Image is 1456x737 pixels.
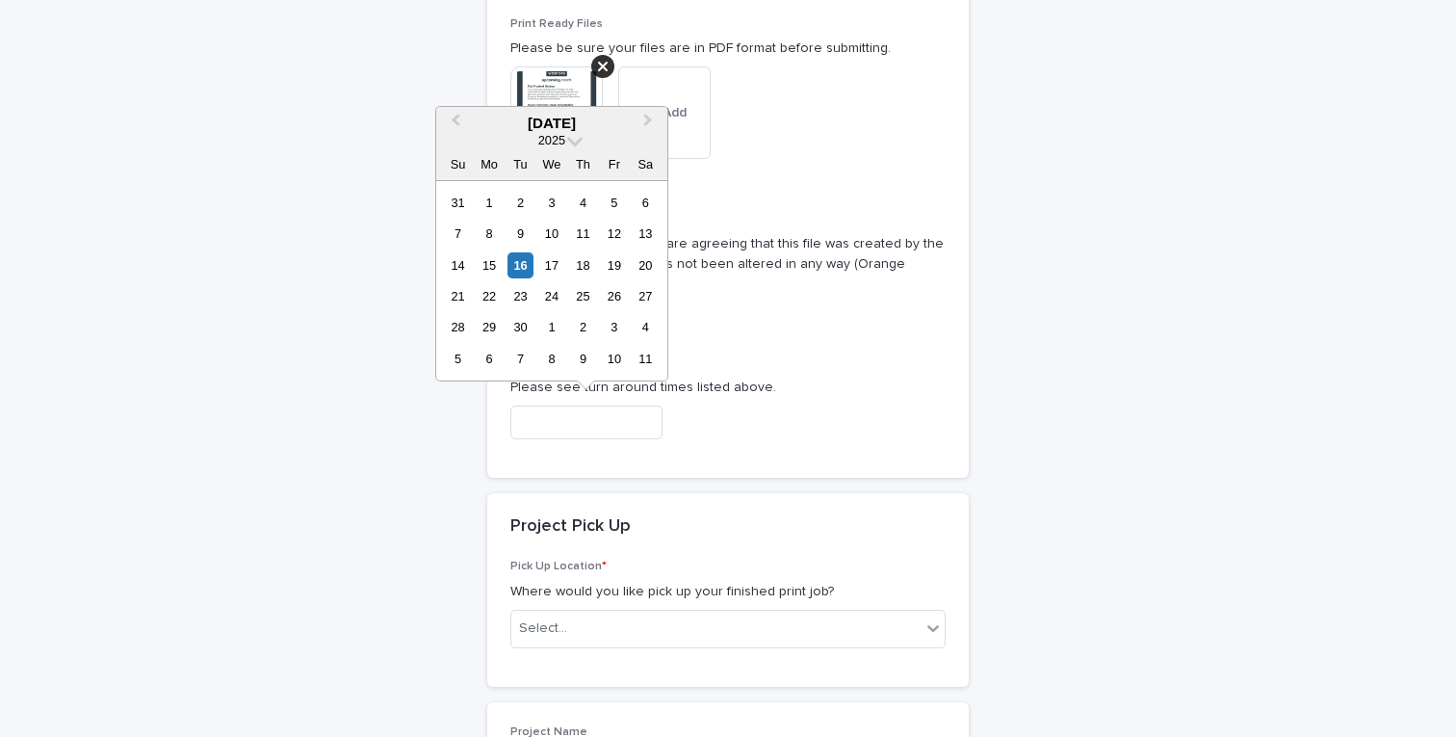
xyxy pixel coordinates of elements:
div: Choose Saturday, October 4th, 2025 [633,314,659,340]
div: Choose Monday, October 6th, 2025 [476,346,502,372]
div: Choose Monday, September 8th, 2025 [476,221,502,247]
div: Choose Friday, September 5th, 2025 [601,190,627,216]
div: Choose Saturday, September 27th, 2025 [633,283,659,309]
div: Choose Sunday, September 7th, 2025 [445,221,471,247]
div: Sa [633,151,659,177]
div: Choose Thursday, October 9th, 2025 [570,346,596,372]
p: Please see turn around times listed above. [510,378,946,398]
div: Choose Thursday, October 2nd, 2025 [570,314,596,340]
div: Choose Wednesday, September 3rd, 2025 [538,190,564,216]
div: Choose Tuesday, September 30th, 2025 [507,314,533,340]
span: Add [663,106,687,119]
div: Choose Friday, October 3rd, 2025 [601,314,627,340]
div: Choose Monday, September 1st, 2025 [476,190,502,216]
div: Choose Saturday, September 13th, 2025 [633,221,659,247]
div: Choose Thursday, September 11th, 2025 [570,221,596,247]
div: Choose Wednesday, October 1st, 2025 [538,314,564,340]
p: By checking this box you are agreeing that this file was created by the NW creative team and has ... [510,234,946,294]
span: Print Ready Files [510,18,603,30]
div: Choose Monday, September 29th, 2025 [476,314,502,340]
div: Su [445,151,471,177]
div: Choose Sunday, October 5th, 2025 [445,346,471,372]
div: Choose Saturday, September 6th, 2025 [633,190,659,216]
div: Choose Tuesday, September 23rd, 2025 [507,283,533,309]
div: Choose Sunday, August 31st, 2025 [445,190,471,216]
div: Choose Sunday, September 14th, 2025 [445,252,471,278]
div: Choose Sunday, September 21st, 2025 [445,283,471,309]
div: Select... [519,619,567,639]
span: Pick Up Location [510,561,607,572]
div: Choose Friday, October 10th, 2025 [601,346,627,372]
div: month 2025-09 [442,187,661,375]
div: [DATE] [436,115,667,132]
span: 2025 [538,133,565,147]
div: Choose Thursday, September 25th, 2025 [570,283,596,309]
button: Next Month [635,109,665,140]
div: Choose Sunday, September 28th, 2025 [445,314,471,340]
div: Choose Monday, September 22nd, 2025 [476,283,502,309]
p: Where would you like pick up your finished print job? [510,582,946,602]
button: Previous Month [438,109,469,140]
div: Choose Monday, September 15th, 2025 [476,252,502,278]
div: Tu [507,151,533,177]
div: Mo [476,151,502,177]
div: Choose Tuesday, September 9th, 2025 [507,221,533,247]
div: Choose Wednesday, September 24th, 2025 [538,283,564,309]
div: Choose Friday, September 12th, 2025 [601,221,627,247]
div: Choose Wednesday, October 8th, 2025 [538,346,564,372]
div: Choose Saturday, October 11th, 2025 [633,346,659,372]
p: Please be sure your files are in PDF format before submitting. [510,39,946,59]
div: Choose Saturday, September 20th, 2025 [633,252,659,278]
div: Choose Wednesday, September 10th, 2025 [538,221,564,247]
div: Choose Tuesday, September 16th, 2025 [507,252,533,278]
div: We [538,151,564,177]
div: Choose Thursday, September 4th, 2025 [570,190,596,216]
h2: Project Pick Up [510,516,631,538]
div: Choose Tuesday, September 2nd, 2025 [507,190,533,216]
div: Choose Wednesday, September 17th, 2025 [538,252,564,278]
button: Add [618,66,711,159]
div: Fr [601,151,627,177]
div: Choose Friday, September 19th, 2025 [601,252,627,278]
div: Choose Friday, September 26th, 2025 [601,283,627,309]
div: Choose Tuesday, October 7th, 2025 [507,346,533,372]
div: Th [570,151,596,177]
div: Choose Thursday, September 18th, 2025 [570,252,596,278]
